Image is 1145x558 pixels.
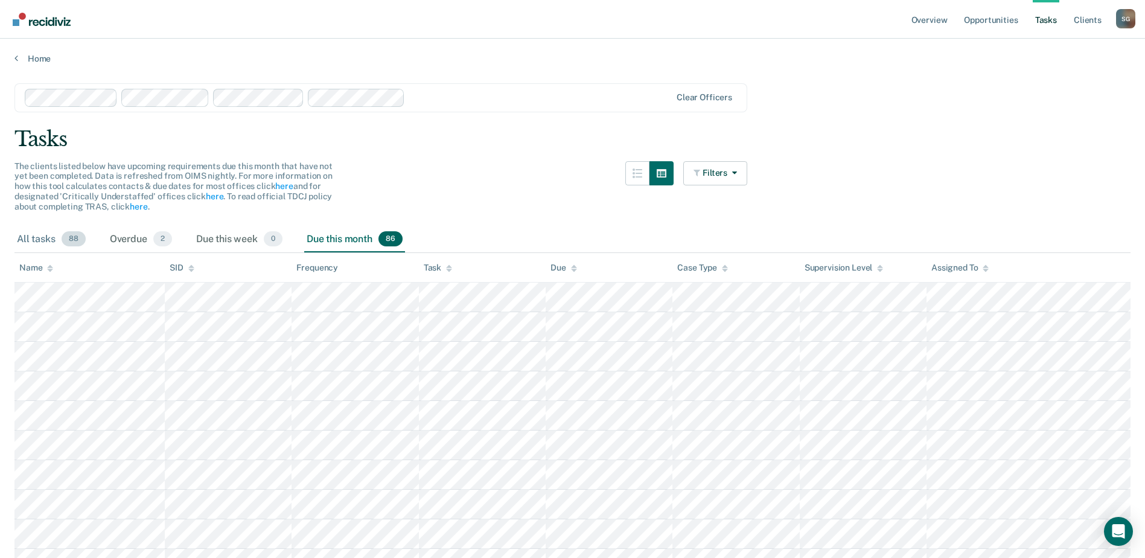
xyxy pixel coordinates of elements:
[14,226,88,253] div: All tasks88
[264,231,282,247] span: 0
[170,263,194,273] div: SID
[378,231,403,247] span: 86
[1116,9,1135,28] button: Profile dropdown button
[1116,9,1135,28] div: S G
[677,263,728,273] div: Case Type
[13,13,71,26] img: Recidiviz
[275,181,293,191] a: here
[296,263,338,273] div: Frequency
[194,226,285,253] div: Due this week0
[14,127,1131,152] div: Tasks
[805,263,884,273] div: Supervision Level
[107,226,174,253] div: Overdue2
[19,263,53,273] div: Name
[14,161,333,211] span: The clients listed below have upcoming requirements due this month that have not yet been complet...
[130,202,147,211] a: here
[683,161,747,185] button: Filters
[677,92,732,103] div: Clear officers
[424,263,452,273] div: Task
[550,263,577,273] div: Due
[153,231,172,247] span: 2
[1104,517,1133,546] div: Open Intercom Messenger
[14,53,1131,64] a: Home
[206,191,223,201] a: here
[62,231,86,247] span: 88
[304,226,405,253] div: Due this month86
[931,263,989,273] div: Assigned To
